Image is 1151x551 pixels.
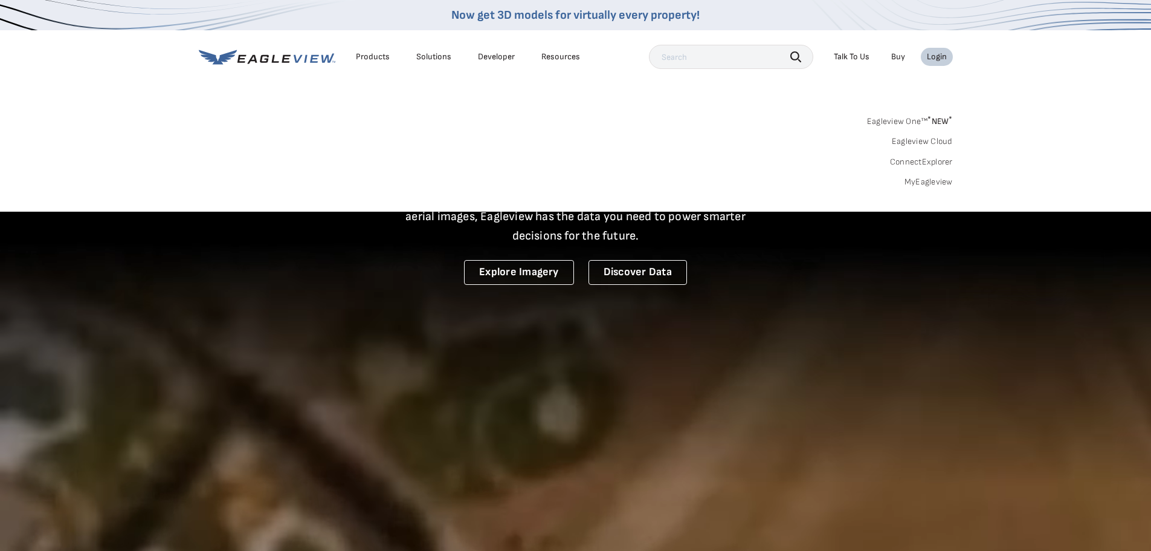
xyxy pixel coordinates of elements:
a: Developer [478,51,515,62]
a: ConnectExplorer [890,157,953,168]
div: Products [356,51,390,62]
div: Login [927,51,947,62]
a: Buy [891,51,905,62]
div: Resources [541,51,580,62]
a: Eagleview One™*NEW* [867,112,953,126]
a: Explore Imagery [464,260,574,285]
p: A new era starts here. Built on more than 3.5 billion high-resolution aerial images, Eagleview ha... [391,187,761,246]
input: Search [649,45,813,69]
div: Solutions [416,51,451,62]
span: NEW [927,116,952,126]
a: Now get 3D models for virtually every property! [451,8,700,22]
a: Eagleview Cloud [892,136,953,147]
div: Talk To Us [834,51,869,62]
a: Discover Data [588,260,687,285]
a: MyEagleview [904,177,953,187]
